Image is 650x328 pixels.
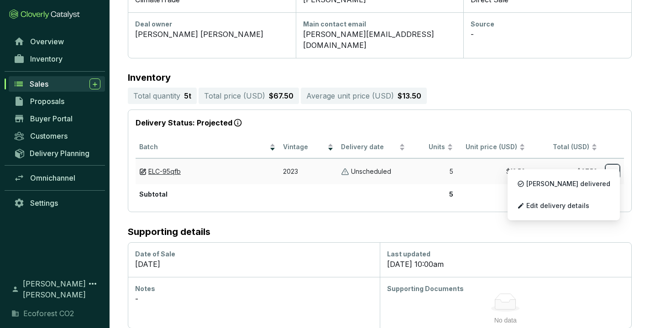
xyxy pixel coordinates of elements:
div: Last updated [387,250,624,259]
p: Unscheduled [351,167,391,176]
td: 5 [409,158,457,184]
div: [PERSON_NAME][EMAIL_ADDRESS][DOMAIN_NAME] [303,29,456,51]
a: Proposals [9,94,105,109]
div: Notes [135,284,372,293]
b: Subtotal [139,190,168,198]
a: Settings [9,195,105,211]
a: ELC-95qfb [148,167,181,176]
img: Unscheduled [341,167,349,176]
span: Inventory [30,54,63,63]
div: Date of Sale [135,250,372,259]
div: [DATE] [135,259,372,270]
div: [DATE] 10:00am [387,259,624,270]
span: Delivery Planning [30,149,89,158]
div: Deal owner [135,20,288,29]
th: Delivery date [337,136,409,159]
td: 2023 [279,158,337,184]
div: Source [471,20,624,29]
span: Delivery date [341,143,398,151]
td: $67.50 [529,158,601,184]
span: Sales [30,79,48,89]
th: Batch [136,136,279,159]
span: [PERSON_NAME] [PERSON_NAME] [23,278,87,300]
span: Vintage [283,143,325,151]
p: 5 t [184,90,191,101]
p: Total quantity [133,90,180,101]
span: Batch [139,143,267,151]
th: Units [409,136,457,159]
span: Overview [30,37,64,46]
td: $13.50 [457,158,529,184]
p: Total price ( USD ) [204,90,265,101]
p: Average unit price ( USD ) [306,90,394,101]
span: Total (USD) [553,143,589,151]
p: $67.50 [269,90,294,101]
a: Customers [9,128,105,144]
span: Edit delivery details [526,202,589,209]
a: Inventory [9,51,105,67]
div: No data [398,315,613,325]
a: Buyer Portal [9,111,105,126]
span: Settings [30,198,58,208]
a: Overview [9,34,105,49]
a: Sales [9,76,105,92]
h2: Supporting details [128,227,632,237]
p: Inventory [128,73,632,82]
img: draft [139,167,147,176]
p: [PERSON_NAME] delivered [512,174,615,193]
span: Omnichannel [30,173,75,182]
div: Main contact email [303,20,456,29]
span: Units [413,143,445,151]
span: Ecoforest CO2 [23,308,74,319]
p: $13.50 [398,90,421,101]
div: [PERSON_NAME] [PERSON_NAME] [135,29,288,40]
p: Edit delivery details [512,196,615,215]
span: Customers [30,131,68,141]
th: Vintage [279,136,337,159]
span: Proposals [30,97,64,106]
div: - [135,293,372,304]
a: Delivery Planning [9,146,105,161]
div: - [471,29,624,40]
p: Delivery Status: Projected [136,117,624,129]
a: Omnichannel [9,170,105,186]
div: Supporting Documents [387,284,624,293]
span: Buyer Portal [30,114,73,123]
b: 5 [449,190,453,198]
span: [PERSON_NAME] delivered [526,180,610,187]
span: Unit price (USD) [466,143,517,151]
